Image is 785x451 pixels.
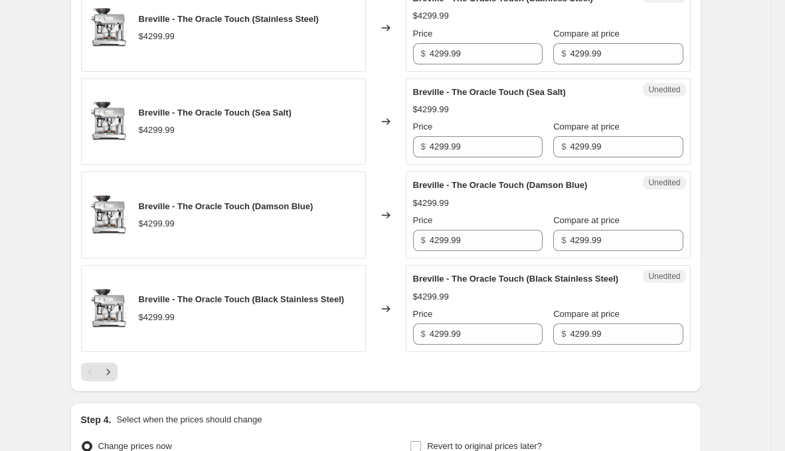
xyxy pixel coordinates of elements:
button: Next [99,363,118,381]
span: Breville - The Oracle Touch (Sea Salt) [139,108,292,118]
span: Breville - The Oracle Touch (Sea Salt) [413,87,566,97]
img: breville-the-oracle-touch-388853_80x.jpg [88,8,128,48]
h2: Step 4. [81,413,112,426]
span: $4299.99 [139,31,175,41]
span: $4299.99 [413,198,449,208]
span: $ [421,329,426,339]
span: Unedited [648,177,680,188]
span: $4299.99 [139,125,175,135]
span: $4299.99 [413,11,449,21]
p: Select when the prices should change [116,413,262,426]
span: Breville - The Oracle Touch (Damson Blue) [413,180,588,190]
span: Compare at price [553,309,620,319]
span: Unedited [648,84,680,95]
span: Unedited [648,271,680,282]
span: Price [413,309,433,319]
span: $4299.99 [139,219,175,228]
span: Compare at price [553,215,620,225]
span: $4299.99 [139,312,175,322]
span: $ [561,48,566,58]
span: Revert to original prices later? [427,441,542,451]
span: Change prices now [98,441,172,451]
span: $ [421,235,426,245]
span: $4299.99 [413,292,449,302]
img: breville-the-oracle-touch-388853_80x.jpg [88,195,128,235]
span: Breville - The Oracle Touch (Stainless Steel) [139,14,319,24]
span: Price [413,29,433,39]
span: Price [413,122,433,132]
span: $4299.99 [413,104,449,114]
span: Breville - The Oracle Touch (Damson Blue) [139,201,313,211]
span: Compare at price [553,122,620,132]
span: Breville - The Oracle Touch (Black Stainless Steel) [413,274,619,284]
span: Breville - The Oracle Touch (Black Stainless Steel) [139,294,345,304]
span: $ [421,141,426,151]
nav: Pagination [81,363,118,381]
span: $ [421,48,426,58]
img: breville-the-oracle-touch-388853_80x.jpg [88,102,128,141]
span: $ [561,329,566,339]
span: $ [561,141,566,151]
span: Price [413,215,433,225]
span: $ [561,235,566,245]
img: breville-the-oracle-touch-388853_80x.jpg [88,289,128,329]
span: Compare at price [553,29,620,39]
